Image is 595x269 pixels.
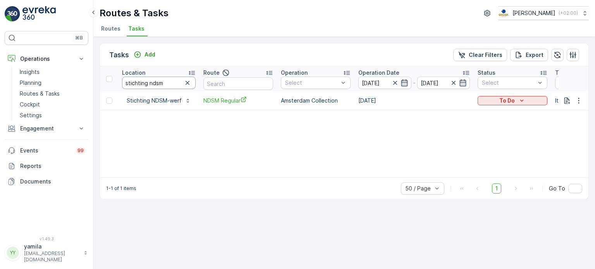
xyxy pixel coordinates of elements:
input: Search [122,77,196,89]
button: Stichting NDSM-werf [122,94,196,107]
img: basis-logo_rgb2x.png [498,9,509,17]
p: Insights [20,68,40,76]
p: Documents [20,178,85,185]
button: Engagement [5,121,88,136]
a: Reports [5,158,88,174]
p: Routes & Tasks [100,7,169,19]
p: Select [482,79,535,87]
p: Select [285,79,339,87]
p: Settings [20,111,42,119]
img: logo [5,6,20,22]
div: YY [7,247,19,259]
button: Clear Filters [453,49,507,61]
p: ⌘B [75,35,83,41]
p: [EMAIL_ADDRESS][DOMAIN_NAME] [24,250,80,263]
p: yamila [24,243,80,250]
p: 1-1 of 1 items [106,185,136,192]
span: 1 [492,183,501,194]
p: Add [144,51,155,58]
p: - [413,78,416,87]
p: To Do [499,97,515,105]
a: NDSM Regular [203,96,273,105]
img: logo_light-DOdMpM7g.png [22,6,56,22]
p: Operation [281,69,308,77]
p: Engagement [20,125,73,132]
a: Events99 [5,143,88,158]
input: dd/mm/yyyy [358,77,411,89]
span: v 1.49.3 [5,236,88,241]
button: YYyamila[EMAIL_ADDRESS][DOMAIN_NAME] [5,243,88,263]
p: Operations [20,55,73,63]
p: Routes & Tasks [20,90,60,98]
span: Go To [549,185,565,192]
td: [DATE] [354,91,474,110]
button: Export [510,49,548,61]
button: Add [131,50,158,59]
p: Cockpit [20,101,40,108]
input: Search [203,77,273,90]
span: Tasks [128,25,144,33]
td: Amsterdam Collection [277,91,354,110]
p: Route [203,69,220,77]
p: Events [20,147,71,154]
input: dd/mm/yyyy [417,77,470,89]
a: Settings [17,110,88,121]
p: Planning [20,79,41,87]
a: Cockpit [17,99,88,110]
p: Operation Date [358,69,399,77]
p: 99 [77,147,84,154]
p: Stichting NDSM-werf [127,97,182,105]
p: Location [122,69,145,77]
p: [PERSON_NAME] [512,9,555,17]
p: ( +02:00 ) [559,10,578,16]
p: Clear Filters [469,51,502,59]
a: Planning [17,77,88,88]
button: Operations [5,51,88,67]
p: Tasks [109,50,129,60]
a: Insights [17,67,88,77]
p: Reports [20,162,85,170]
a: Documents [5,174,88,189]
button: To Do [478,96,547,105]
div: Toggle Row Selected [106,98,112,104]
span: Routes [101,25,120,33]
p: Status [478,69,495,77]
a: Routes & Tasks [17,88,88,99]
button: [PERSON_NAME](+02:00) [498,6,589,20]
p: Export [526,51,543,59]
